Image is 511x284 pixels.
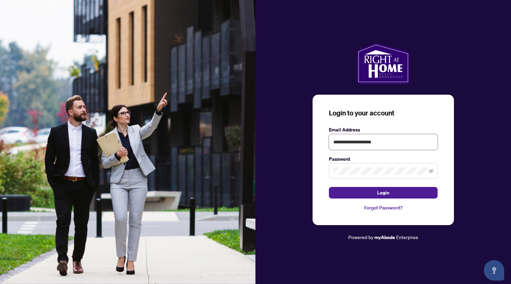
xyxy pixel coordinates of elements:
[374,234,395,241] a: myAbode
[348,234,373,240] span: Powered by
[484,260,504,281] button: Open asap
[377,187,389,198] span: Login
[329,126,438,133] label: Email Address
[429,169,434,173] span: eye-invisible
[329,187,438,199] button: Login
[329,155,438,163] label: Password
[357,43,409,84] img: ma-logo
[329,108,438,118] h3: Login to your account
[329,204,438,211] a: Forgot Password?
[396,234,418,240] span: Enterprise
